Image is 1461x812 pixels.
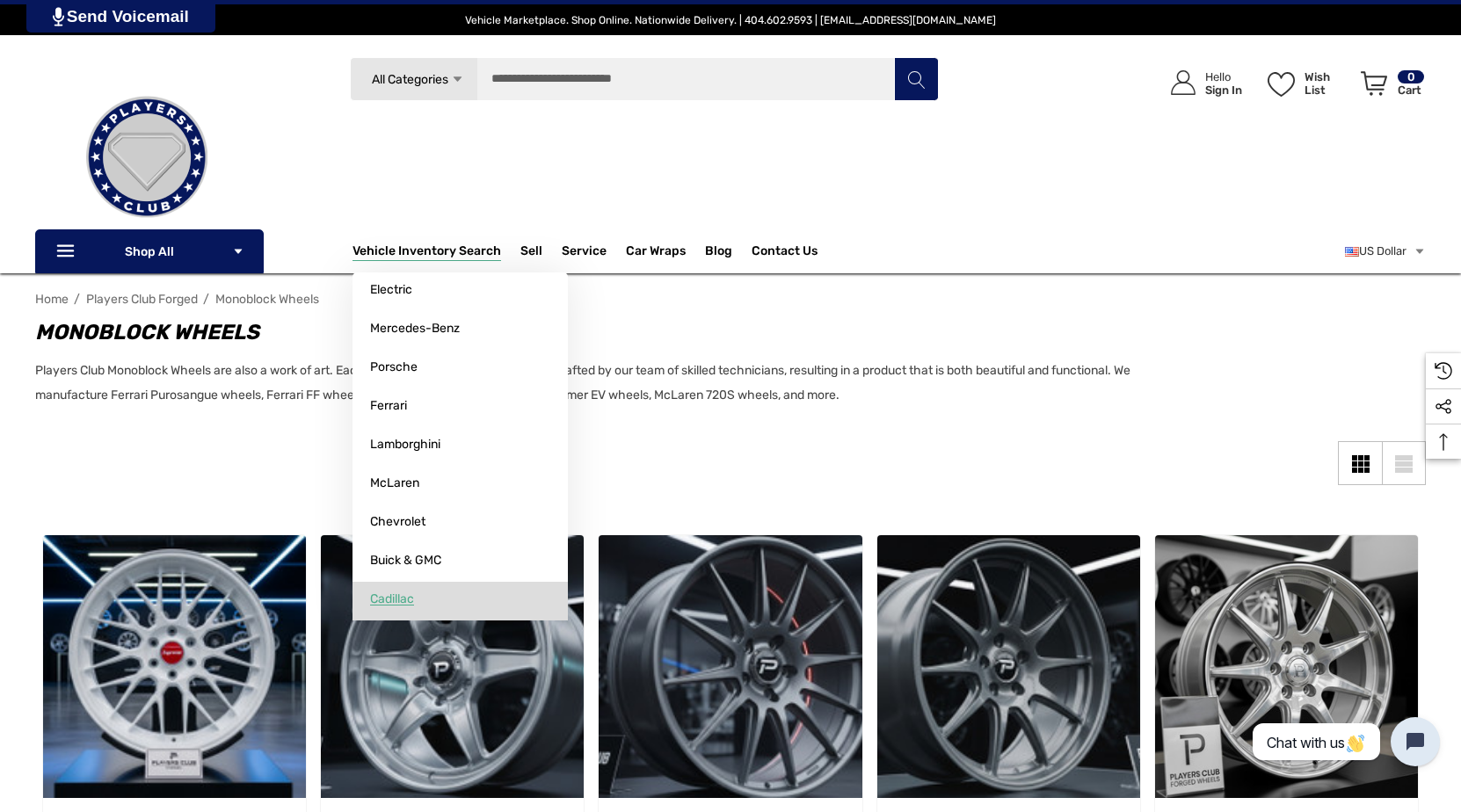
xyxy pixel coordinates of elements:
span: McLaren [370,475,419,491]
span: Chevrolet [370,514,425,530]
span: Cadillac [370,591,414,607]
svg: Recently Viewed [1435,362,1452,380]
a: List View [1382,441,1426,485]
a: Monoblock Wheels [215,292,319,307]
span: Car Wraps [626,243,686,263]
a: Blog [705,243,732,263]
a: Car Wraps [626,234,705,269]
img: PjwhLS0gR2VuZXJhdG9yOiBHcmF2aXQuaW8gLS0+PHN2ZyB4bWxucz0iaHR0cDovL3d3dy53My5vcmcvMjAwMC9zdmciIHhtb... [53,7,64,26]
span: Electric [370,282,412,298]
img: Players Club 5 Up Monoblock Wheels [321,535,584,798]
a: Players Club Forged [86,292,198,307]
svg: Icon User Account [1171,70,1196,95]
img: Players Club 12 Straight Monoblock Wheels [599,535,861,798]
nav: Breadcrumb [35,284,1426,315]
span: Ferrari [370,398,407,414]
svg: Review Your Cart [1361,71,1387,96]
svg: Top [1426,433,1461,451]
p: Players Club Monoblock Wheels are also a work of art. Each monoblock wheel is meticulously crafte... [35,359,1136,408]
a: Sell [520,234,562,269]
a: Service [562,243,607,263]
a: Players Club 12 Straight Monoblock Wheels,Price range from $4,500.00 to $7,500.00 [599,535,861,798]
span: Vehicle Marketplace. Shop Online. Nationwide Delivery. | 404.602.9593 | [EMAIL_ADDRESS][DOMAIN_NAME] [465,14,996,26]
a: Sign in [1151,53,1251,113]
a: Home [35,292,69,307]
a: Players Club 5 Up Monoblock Wheels,Price range from $4,500.00 to $7,500.00 [321,535,584,798]
a: Players Club 9 Straight Monoblock Wheels,Price range from $4,500.00 to $7,500.00 [1155,535,1418,798]
a: USD [1345,234,1426,269]
a: Players Club 10 Straight Monoblock Wheels,Price range from $4,500.00 to $7,500.00 [877,535,1140,798]
a: All Categories Icon Arrow Down Icon Arrow Up [350,57,477,101]
span: Mercedes-Benz [370,321,460,337]
a: Players Club 10 Cross Monoblock Wheels,Price range from $4,500.00 to $7,500.00 [43,535,306,798]
img: Players Club 9 Straight Monoblock Wheels [1155,535,1418,798]
img: Players Club | Cars For Sale [59,69,235,245]
span: Lamborghini [370,437,440,453]
span: Buick & GMC [370,553,441,569]
img: Supreme Players Club Forged 10 Cross Monoblock Wheels [43,535,306,798]
a: Cart with 0 items [1353,53,1426,121]
svg: Social Media [1435,398,1452,416]
img: Players Club 10 Straight Monoblock Wheels [877,535,1140,798]
a: Vehicle Inventory Search [353,243,501,263]
h1: Monoblock Wheels [35,316,1136,348]
button: Search [894,57,938,101]
p: Wish List [1305,70,1351,97]
p: Cart [1398,83,1424,97]
a: Wish List Wish List [1260,53,1353,113]
span: All Categories [372,72,448,87]
p: Shop All [35,229,264,273]
svg: Icon Line [55,242,81,262]
a: Grid View [1338,441,1382,485]
p: Sign In [1205,83,1242,97]
p: 0 [1398,70,1424,83]
svg: Icon Arrow Down [451,73,464,86]
a: Contact Us [752,243,818,263]
span: Porsche [370,359,418,375]
svg: Wish List [1268,72,1295,97]
p: Hello [1205,70,1242,83]
svg: Icon Arrow Down [232,245,244,257]
span: Sell [520,243,542,263]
